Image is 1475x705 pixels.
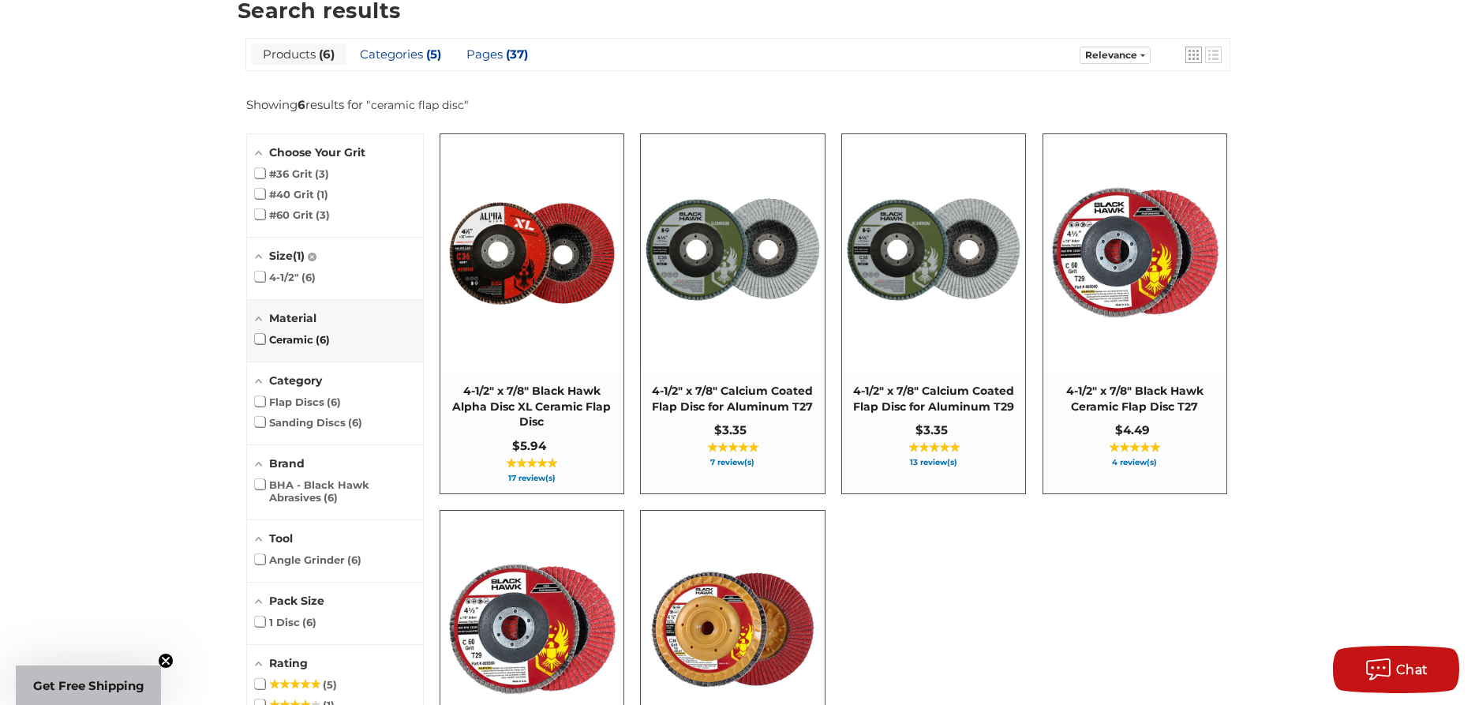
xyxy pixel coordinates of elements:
[255,167,330,180] span: #36 Grit
[33,678,144,693] span: Get Free Shipping
[255,416,363,429] span: Sanding Discs
[269,311,316,325] span: Material
[269,678,320,691] span: ★★★★★
[269,531,293,546] span: Tool
[316,333,330,346] span: 6
[1051,384,1219,414] span: 4-1/2" x 7/8" Black Hawk Ceramic Flap Disc T27
[348,43,453,66] a: View Categories Tab
[1205,47,1222,63] a: View list mode
[1185,47,1202,63] a: View grid mode
[1115,422,1150,437] span: $4.49
[843,163,1024,344] img: BHA 4-1/2 Inch Flap Disc for Aluminum
[1051,459,1219,467] span: 4 review(s)
[371,98,464,112] a: ceramic flap disc
[1396,662,1428,677] span: Chat
[255,333,331,346] span: Ceramic
[348,416,362,429] span: 6
[298,97,305,112] b: 6
[316,47,335,62] span: 6
[251,43,346,66] a: View Products Tab
[269,594,324,608] span: Pack Size
[269,373,322,388] span: Category
[842,134,1025,493] a: 4-1/2" x 7/8" Calcium Coated Flap Disc for Aluminum T29
[16,666,161,705] div: Get Free ShippingClose teaser
[649,384,816,414] span: 4-1/2" x 7/8" Calcium Coated Flap Disc for Aluminum T27
[293,249,305,263] span: 1
[503,47,528,62] span: 37
[649,459,816,467] span: 7 review(s)
[1109,441,1160,454] span: ★★★★★
[316,208,330,221] span: 3
[324,491,338,504] span: 6
[158,653,174,669] button: Close teaser
[1085,49,1137,61] span: Relevance
[850,459,1017,467] span: 13 review(s)
[441,163,623,344] img: 4.5" BHA Alpha Disc
[255,208,331,221] span: #60 Grit
[714,422,747,437] span: $3.35
[850,384,1017,414] span: 4-1/2" x 7/8" Calcium Coated Flap Disc for Aluminum T29
[440,134,623,493] a: 4-1/2" x 7/8" Black Hawk Alpha Disc XL Ceramic Flap Disc
[707,441,758,454] span: ★★★★★
[269,656,308,670] span: Rating
[255,188,329,201] span: #40 Grit
[1333,646,1459,693] button: Chat
[327,396,341,408] span: 6
[255,616,317,628] span: 1 Disc
[512,438,546,453] span: $5.94
[448,384,616,430] span: 4-1/2" x 7/8" Black Hawk Alpha Disc XL Ceramic Flap Disc
[1080,47,1151,64] a: Sort options
[255,396,342,408] span: Flap Discs
[347,553,361,566] span: 6
[908,441,960,454] span: ★★★★★
[269,456,305,471] span: Brand
[323,678,337,691] span: 5
[246,97,469,112] div: Showing results for " "
[315,167,329,180] span: 3
[455,43,540,66] a: View Pages Tab
[308,249,316,263] a: Reset: Size
[448,474,616,482] span: 17 review(s)
[642,163,823,344] img: BHA 4-1/2" x 7/8" Aluminum Flap Disc
[1043,134,1226,493] a: 4-1/2" x 7/8" Black Hawk Ceramic Flap Disc T27
[269,145,365,159] span: Choose Your Grit
[1044,163,1226,344] img: 4-1/2" x 7/8" Black Hawk Ceramic Flap Disc T27
[316,188,328,201] span: 1
[269,249,316,263] span: Size
[302,616,316,628] span: 6
[255,271,316,283] span: 4-1/2"
[915,422,948,437] span: $3.35
[255,478,415,504] span: BHA - Black Hawk Abrasives
[423,47,441,62] span: 5
[301,271,316,283] span: 6
[255,553,362,566] span: Angle Grinder
[641,134,824,493] a: 4-1/2" x 7/8" Calcium Coated Flap Disc for Aluminum T27
[506,457,557,470] span: ★★★★★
